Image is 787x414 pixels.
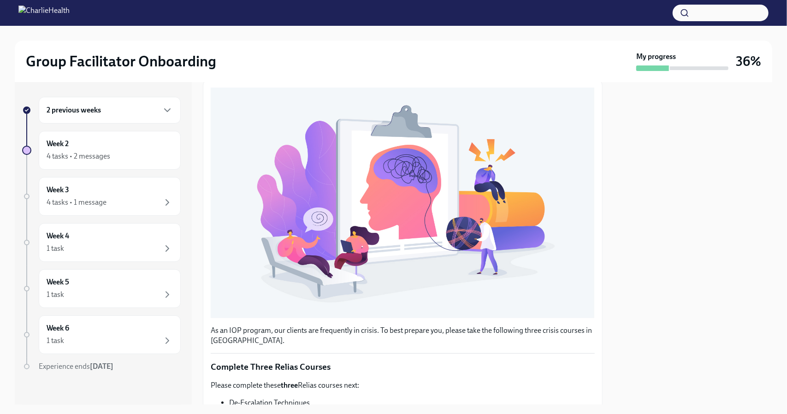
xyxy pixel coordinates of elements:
[211,325,595,346] p: As an IOP program, our clients are frequently in crisis. To best prepare you, please take the fol...
[47,336,64,346] div: 1 task
[636,52,676,62] strong: My progress
[47,323,69,333] h6: Week 6
[39,362,113,371] span: Experience ends
[39,97,181,124] div: 2 previous weeks
[47,277,69,287] h6: Week 5
[22,315,181,354] a: Week 61 task
[281,381,298,390] strong: three
[22,223,181,262] a: Week 41 task
[18,6,70,20] img: CharlieHealth
[211,361,595,373] p: Complete Three Relias Courses
[211,380,595,390] p: Please complete these Relias courses next:
[47,290,64,300] div: 1 task
[47,243,64,254] div: 1 task
[47,151,110,161] div: 4 tasks • 2 messages
[736,53,761,70] h3: 36%
[26,52,216,71] h2: Group Facilitator Onboarding
[47,105,101,115] h6: 2 previous weeks
[211,88,595,318] button: Zoom image
[22,177,181,216] a: Week 34 tasks • 1 message
[229,398,595,408] li: De-Escalation Techniques
[47,185,69,195] h6: Week 3
[22,269,181,308] a: Week 51 task
[22,131,181,170] a: Week 24 tasks • 2 messages
[47,231,69,241] h6: Week 4
[47,197,107,207] div: 4 tasks • 1 message
[90,362,113,371] strong: [DATE]
[47,139,69,149] h6: Week 2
